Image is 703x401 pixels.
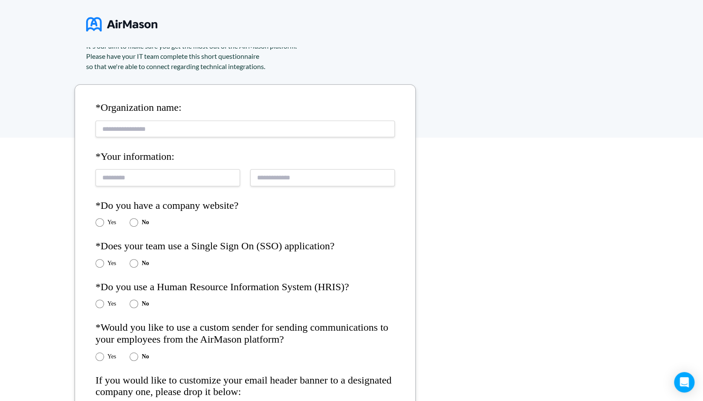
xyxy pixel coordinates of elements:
[95,322,395,345] h4: *Would you like to use a custom sender for sending communications to your employees from the AirM...
[86,61,436,72] div: so that we're able to connect regarding technical integrations.
[142,219,149,226] label: No
[107,219,116,226] label: Yes
[95,375,395,398] h4: If you would like to customize your email header banner to a designated company one, please drop ...
[142,300,149,307] label: No
[142,353,149,360] label: No
[107,260,116,267] label: Yes
[107,300,116,307] label: Yes
[95,102,395,114] h4: *Organization name:
[95,200,395,212] h4: *Do you have a company website?
[86,51,436,61] div: Please have your IT team complete this short questionnaire
[95,151,395,163] h4: *Your information:
[142,260,149,267] label: No
[95,281,395,293] h4: *Do you use a Human Resource Information System (HRIS)?
[86,14,157,35] img: logo
[674,372,694,392] div: Open Intercom Messenger
[107,353,116,360] label: Yes
[95,240,395,252] h4: *Does your team use a Single Sign On (SSO) application?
